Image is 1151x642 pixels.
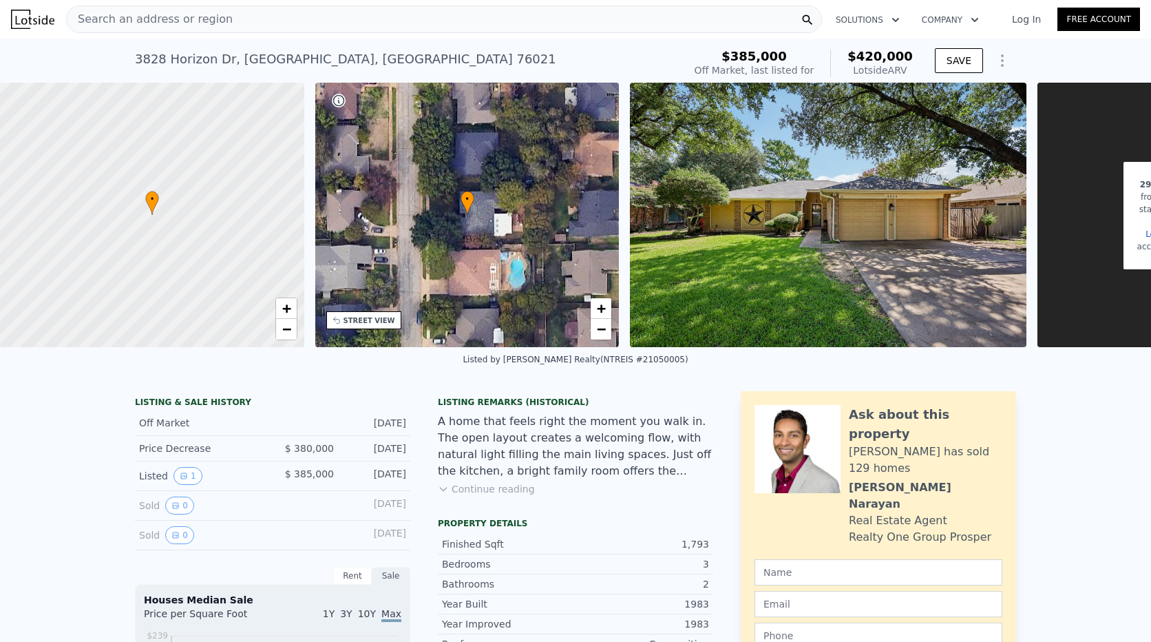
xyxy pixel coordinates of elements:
span: + [282,300,291,317]
div: [DATE] [345,526,406,544]
a: Zoom out [276,319,297,340]
div: Realty One Group Prosper [849,529,991,546]
div: Sold [139,526,262,544]
div: [DATE] [345,467,406,485]
div: [PERSON_NAME] Narayan [849,479,1002,512]
a: Zoom out [591,319,611,340]
div: • [461,191,474,215]
a: Zoom in [276,298,297,319]
div: Bathrooms [442,577,575,591]
div: 1,793 [575,537,709,551]
a: Log In [995,12,1057,26]
div: Price per Square Foot [144,607,273,629]
button: View historical data [173,467,202,485]
span: • [461,193,474,205]
button: SAVE [935,48,983,73]
div: 3828 Horizon Dr , [GEOGRAPHIC_DATA] , [GEOGRAPHIC_DATA] 76021 [135,50,556,69]
div: Real Estate Agent [849,512,947,529]
div: Sold [139,497,262,515]
button: Continue reading [438,482,535,496]
div: Year Improved [442,617,575,631]
button: Solutions [825,8,911,32]
div: 1983 [575,617,709,631]
a: Free Account [1057,8,1140,31]
div: 3 [575,557,709,571]
div: Property details [438,518,713,529]
div: Sale [372,567,410,585]
div: 1983 [575,597,709,611]
tspan: $239 [147,631,168,641]
div: [PERSON_NAME] has sold 129 homes [849,444,1002,477]
div: Year Built [442,597,575,611]
span: $ 380,000 [285,443,334,454]
div: Houses Median Sale [144,593,401,607]
span: 10Y [358,608,376,619]
span: Max [381,608,401,622]
div: Listed [139,467,262,485]
div: 2 [575,577,709,591]
div: Lotside ARV [847,63,913,77]
div: Off Market [139,416,262,430]
span: − [597,320,606,338]
input: Email [754,591,1002,617]
div: Ask about this property [849,405,1002,444]
span: Search an address or region [67,11,233,28]
div: STREET VIEW [344,315,395,326]
span: 1Y [323,608,335,619]
div: Bedrooms [442,557,575,571]
div: [DATE] [345,497,406,515]
div: A home that feels right the moment you walk in. The open layout creates a welcoming flow, with na... [438,413,713,479]
div: [DATE] [345,442,406,455]
button: View historical data [165,497,194,515]
div: Off Market, last listed for [695,63,814,77]
div: Finished Sqft [442,537,575,551]
img: Lotside [11,10,54,29]
button: Show Options [989,47,1016,74]
span: + [597,300,606,317]
div: LISTING & SALE HISTORY [135,397,410,411]
span: $420,000 [847,49,913,63]
span: $ 385,000 [285,468,334,479]
div: Rent [333,567,372,585]
div: [DATE] [345,416,406,430]
span: − [282,320,291,338]
button: Company [911,8,990,32]
img: Sale: 167667577 Parcel: 113869068 [630,83,1026,347]
div: • [145,191,159,215]
span: 3Y [340,608,352,619]
input: Name [754,559,1002,586]
button: View historical data [165,526,194,544]
div: Listed by [PERSON_NAME] Realty (NTREIS #21050005) [463,355,688,364]
div: Price Decrease [139,442,262,455]
span: • [145,193,159,205]
div: Listing Remarks (Historical) [438,397,713,408]
a: Zoom in [591,298,611,319]
span: $385,000 [721,49,787,63]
